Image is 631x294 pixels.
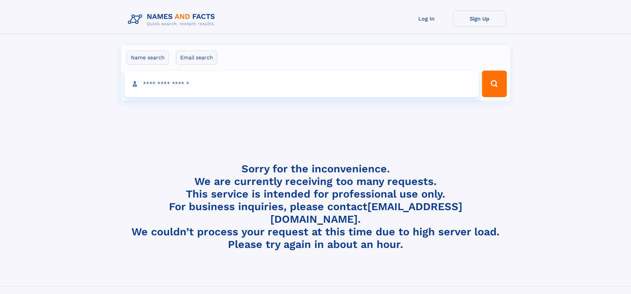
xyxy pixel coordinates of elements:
[453,11,506,27] a: Sign Up
[125,11,221,29] img: Logo Names and Facts
[270,200,462,225] a: [EMAIL_ADDRESS][DOMAIN_NAME]
[400,11,453,27] a: Log In
[127,51,169,65] label: Name search
[125,71,479,97] input: search input
[125,162,506,251] h4: Sorry for the inconvenience. We are currently receiving too many requests. This service is intend...
[176,51,217,65] label: Email search
[482,71,506,97] button: Search Button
